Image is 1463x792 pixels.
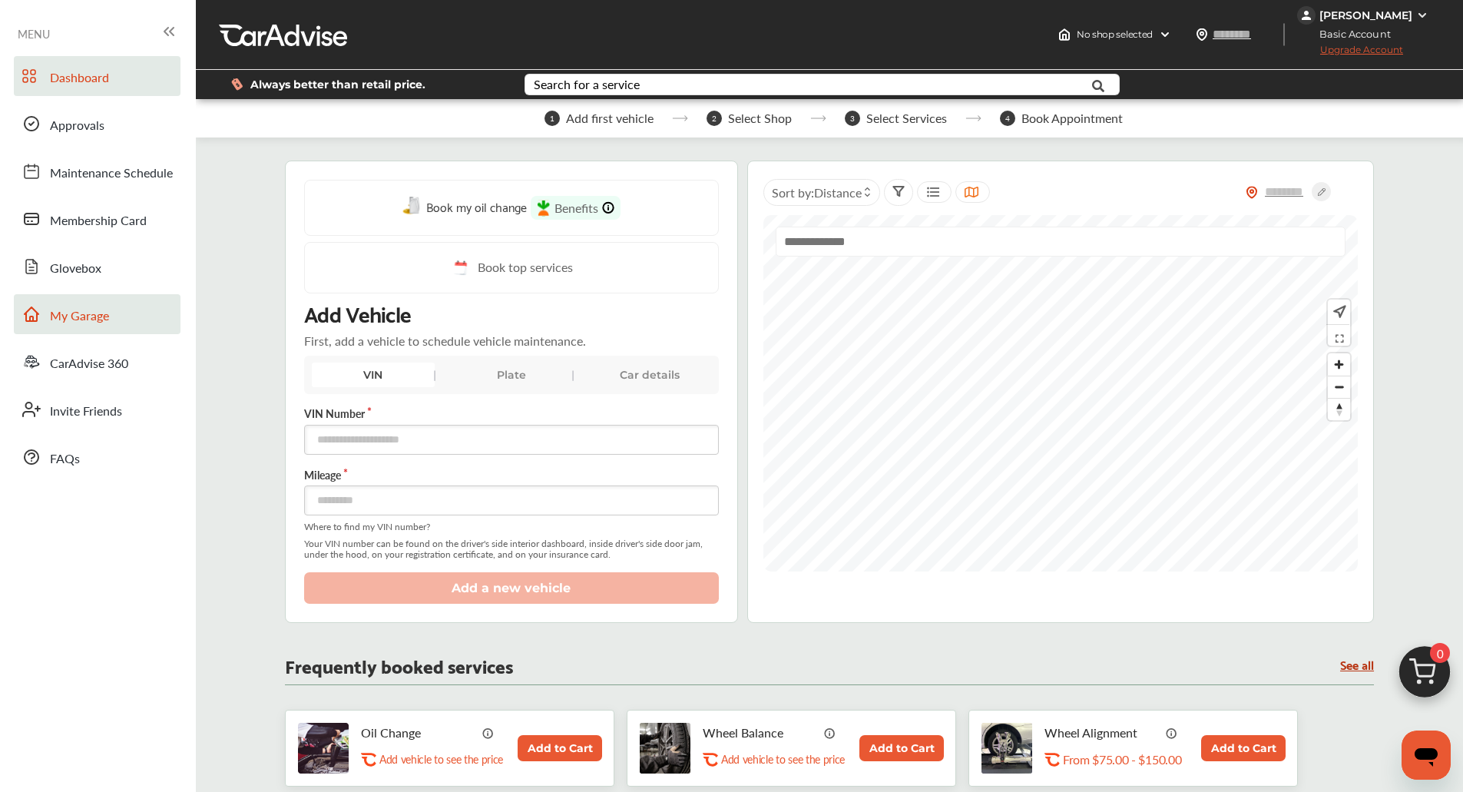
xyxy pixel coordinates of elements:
img: wheel-alignment-thumb.jpg [981,723,1032,774]
a: Invite Friends [14,389,180,429]
button: Add to Cart [859,735,944,761]
span: Approvals [50,116,104,136]
span: Always better than retail price. [250,79,425,90]
a: CarAdvise 360 [14,342,180,382]
img: header-down-arrow.9dd2ce7d.svg [1159,28,1171,41]
span: Maintenance Schedule [50,164,173,184]
p: Wheel Alignment [1044,725,1160,740]
img: oil-change-thumb.jpg [298,723,349,774]
p: Add vehicle to see the price [379,752,503,767]
p: Oil Change [361,725,476,740]
p: From $75.00 - $150.00 [1063,752,1181,767]
div: VIN [312,363,435,387]
a: Membership Card [14,199,180,239]
img: tire-wheel-balance-thumb.jpg [640,723,690,774]
span: Your VIN number can be found on the driver's side interior dashboard, inside driver's side door j... [304,538,719,560]
img: cart_icon.3d0951e8.svg [1388,639,1461,713]
img: info-Icon.6181e609.svg [602,201,614,214]
img: oil-change.e5047c97.svg [402,197,422,216]
img: jVpblrzwTbfkPYzPPzSLxeg0AAAAASUVORK5CYII= [1297,6,1316,25]
p: Wheel Balance [703,725,818,740]
img: stepper-arrow.e24c07c6.svg [672,115,688,121]
a: Book top services [304,242,719,293]
img: stepper-arrow.e24c07c6.svg [965,115,981,121]
span: Distance [814,184,862,201]
span: 1 [544,111,560,126]
span: 3 [845,111,860,126]
img: stepper-arrow.e24c07c6.svg [810,115,826,121]
img: location_vector_orange.38f05af8.svg [1246,186,1258,199]
button: Reset bearing to north [1328,398,1350,420]
button: Zoom out [1328,376,1350,398]
span: Where to find my VIN number? [304,522,719,532]
span: Select Shop [728,111,792,125]
span: 0 [1430,643,1450,663]
img: WGsFRI8htEPBVLJbROoPRyZpYNWhNONpIPPETTm6eUC0GeLEiAAAAAElFTkSuQmCC [1416,9,1428,22]
a: FAQs [14,437,180,477]
span: Basic Account [1299,26,1402,42]
p: Add vehicle to see the price [721,752,845,767]
a: My Garage [14,294,180,334]
img: info_icon_vector.svg [824,727,836,739]
img: info_icon_vector.svg [482,727,495,739]
span: Benefits [554,199,598,217]
span: Reset bearing to north [1328,399,1350,420]
span: Book top services [478,258,573,277]
p: First, add a vehicle to schedule vehicle maintenance. [304,332,586,350]
canvas: Map [763,215,1359,572]
span: CarAdvise 360 [50,354,128,374]
span: Sort by : [772,184,862,201]
div: Search for a service [534,78,640,91]
span: Select Services [866,111,947,125]
span: Book my oil change [426,196,527,217]
a: Book my oil change [402,196,527,220]
img: recenter.ce011a49.svg [1330,303,1346,320]
a: Dashboard [14,56,180,96]
img: info_icon_vector.svg [1166,727,1178,739]
label: VIN Number [304,406,719,421]
span: 4 [1000,111,1015,126]
p: Frequently booked services [285,658,513,672]
span: Dashboard [50,68,109,88]
span: MENU [18,28,50,40]
a: Maintenance Schedule [14,151,180,191]
div: Car details [588,363,711,387]
div: Plate [450,363,573,387]
a: Approvals [14,104,180,144]
div: [PERSON_NAME] [1319,8,1412,22]
button: Zoom in [1328,353,1350,376]
span: Invite Friends [50,402,122,422]
button: Add to Cart [1201,735,1286,761]
button: Add to Cart [518,735,602,761]
iframe: Button to launch messaging window [1402,731,1451,780]
img: dollor_label_vector.a70140d1.svg [231,78,243,91]
span: Add first vehicle [566,111,654,125]
span: Book Appointment [1021,111,1123,125]
span: Glovebox [50,259,101,279]
label: Mileage [304,467,719,482]
span: No shop selected [1077,28,1153,41]
span: 2 [707,111,722,126]
img: location_vector.a44bc228.svg [1196,28,1208,41]
img: instacart-icon.73bd83c2.svg [537,200,551,217]
span: Membership Card [50,211,147,231]
span: FAQs [50,449,80,469]
img: header-home-logo.8d720a4f.svg [1058,28,1071,41]
img: cal_icon.0803b883.svg [450,258,470,277]
img: header-divider.bc55588e.svg [1283,23,1285,46]
a: Glovebox [14,247,180,287]
a: See all [1340,658,1374,671]
span: My Garage [50,307,109,326]
p: Add Vehicle [304,300,411,326]
span: Upgrade Account [1297,44,1403,63]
